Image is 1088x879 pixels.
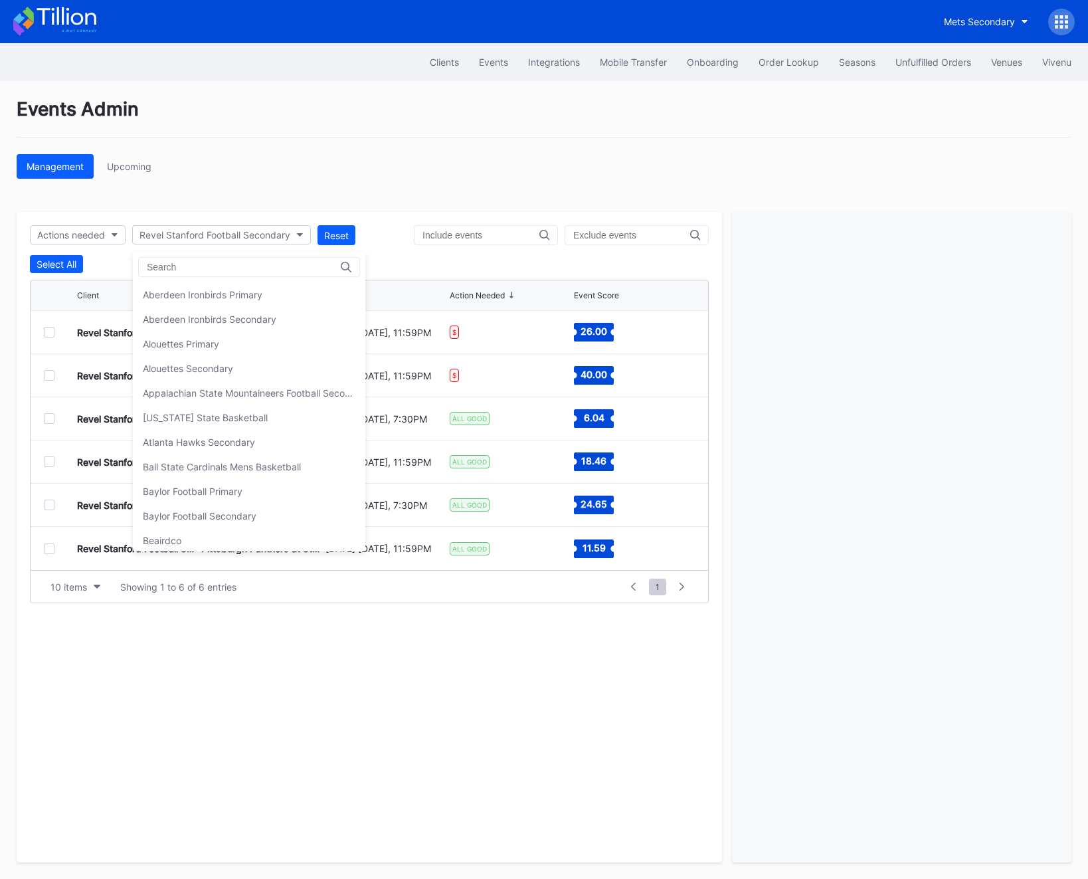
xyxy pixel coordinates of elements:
div: Alouettes Secondary [143,363,233,374]
div: Beairdco [143,535,181,546]
div: Alouettes Primary [143,338,219,349]
div: [US_STATE] State Basketball [143,412,268,423]
div: Baylor Football Primary [143,486,242,497]
div: Ball State Cardinals Mens Basketball [143,461,301,472]
input: Search [147,262,263,272]
div: Atlanta Hawks Secondary [143,437,255,448]
div: Aberdeen Ironbirds Secondary [143,314,276,325]
div: Appalachian State Mountaineers Football Secondary [143,387,355,399]
div: Baylor Football Secondary [143,510,256,522]
div: Aberdeen Ironbirds Primary [143,289,262,300]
